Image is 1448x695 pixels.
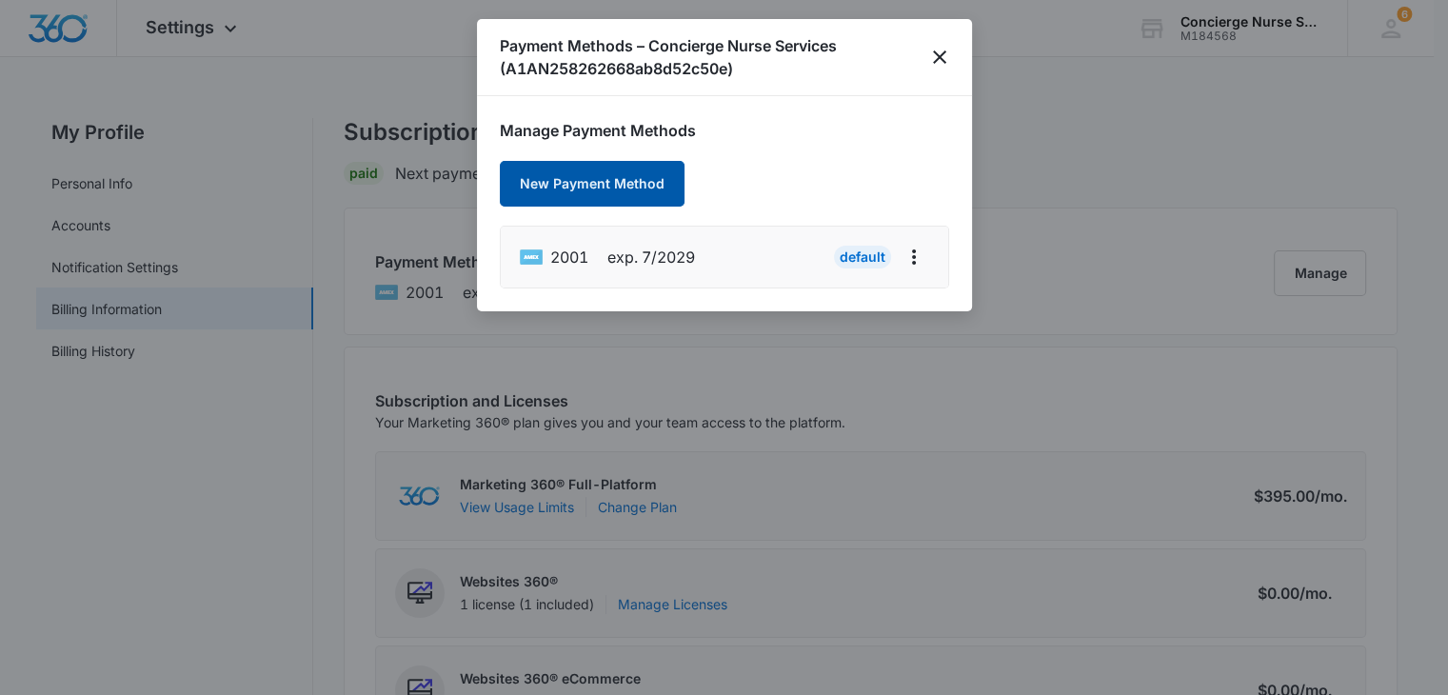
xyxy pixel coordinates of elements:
[500,161,684,207] button: New Payment Method
[899,242,929,272] button: actions.viewMore
[607,246,695,268] span: exp. 7/2029
[930,46,949,69] button: close
[834,246,891,268] div: Default
[500,119,949,142] h1: Manage Payment Methods
[500,34,930,80] h1: Payment Methods – Concierge Nurse Services (A1AN258262668ab8d52c50e)
[550,246,588,268] span: brandLabels.amex ending with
